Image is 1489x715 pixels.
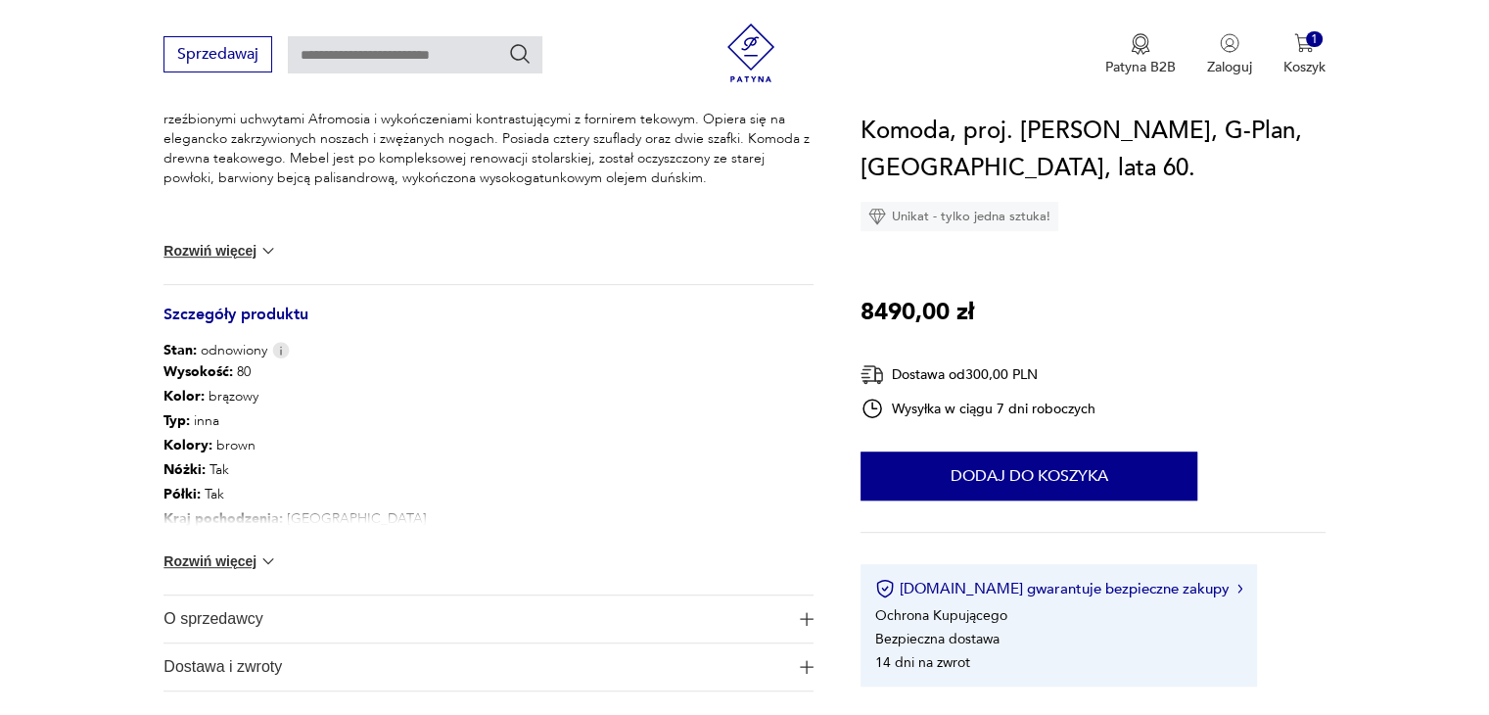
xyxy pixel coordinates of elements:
p: inna [163,409,427,434]
p: Zaloguj [1207,58,1252,76]
button: Ikona plusaO sprzedawcy [163,596,814,643]
img: chevron down [258,241,278,261]
li: Bezpieczna dostawa [875,630,1000,648]
button: Zaloguj [1207,33,1252,76]
img: chevron down [258,551,278,571]
img: Ikona koszyka [1294,33,1314,53]
p: brązowy [163,385,427,409]
b: Kraj pochodzenia : [163,509,283,528]
button: Szukaj [508,42,532,66]
span: O sprzedawcy [163,596,786,643]
div: Unikat - tylko jedna sztuka! [861,202,1058,231]
p: 80 [163,360,427,385]
img: Ikona medalu [1131,33,1150,55]
li: Ochrona Kupującego [875,606,1007,625]
span: odnowiony [163,341,267,360]
img: Ikona dostawy [861,362,884,387]
p: Tak [163,483,427,507]
h3: Szczegóły produktu [163,309,814,341]
button: Dodaj do koszyka [861,452,1197,500]
button: Sprzedawaj [163,36,272,72]
img: Ikona plusa [800,660,814,674]
span: Dostawa i zwroty [163,643,786,691]
img: Ikona plusa [800,612,814,626]
h1: Komoda, proj. [PERSON_NAME], G-Plan, [GEOGRAPHIC_DATA], lata 60. [861,113,1326,187]
div: Wysyłka w ciągu 7 dni roboczych [861,397,1095,420]
p: Tak [163,458,427,483]
div: 1 [1306,31,1323,48]
p: brown [163,434,427,458]
img: Ikona certyfikatu [875,579,895,598]
p: [GEOGRAPHIC_DATA] [163,507,427,532]
a: Sprzedawaj [163,49,272,63]
b: Stan: [163,341,197,359]
button: 1Koszyk [1283,33,1326,76]
button: Rozwiń więcej [163,551,277,571]
b: Kolory : [163,436,212,454]
img: Ikonka użytkownika [1220,33,1239,53]
img: Patyna - sklep z meblami i dekoracjami vintage [721,24,780,82]
a: Ikona medaluPatyna B2B [1105,33,1176,76]
p: Patyna B2B [1105,58,1176,76]
p: Sideboard został zaprojektowany przez [PERSON_NAME] dla brytyjskiej manufaktury G-Plan w latach 6... [163,71,814,188]
img: Info icon [272,342,290,358]
p: 8490,00 zł [861,294,974,331]
img: Ikona strzałki w prawo [1237,584,1243,594]
b: Nóżki : [163,460,206,479]
p: Koszyk [1283,58,1326,76]
button: Patyna B2B [1105,33,1176,76]
li: 14 dni na zwrot [875,653,970,672]
button: [DOMAIN_NAME] gwarantuje bezpieczne zakupy [875,579,1242,598]
b: Półki : [163,485,201,503]
b: Kolor: [163,387,205,405]
img: Ikona diamentu [868,208,886,225]
button: Ikona plusaDostawa i zwroty [163,643,814,691]
div: Dostawa od 300,00 PLN [861,362,1095,387]
b: Typ : [163,411,190,430]
button: Rozwiń więcej [163,241,277,261]
b: Wysokość : [163,362,233,381]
